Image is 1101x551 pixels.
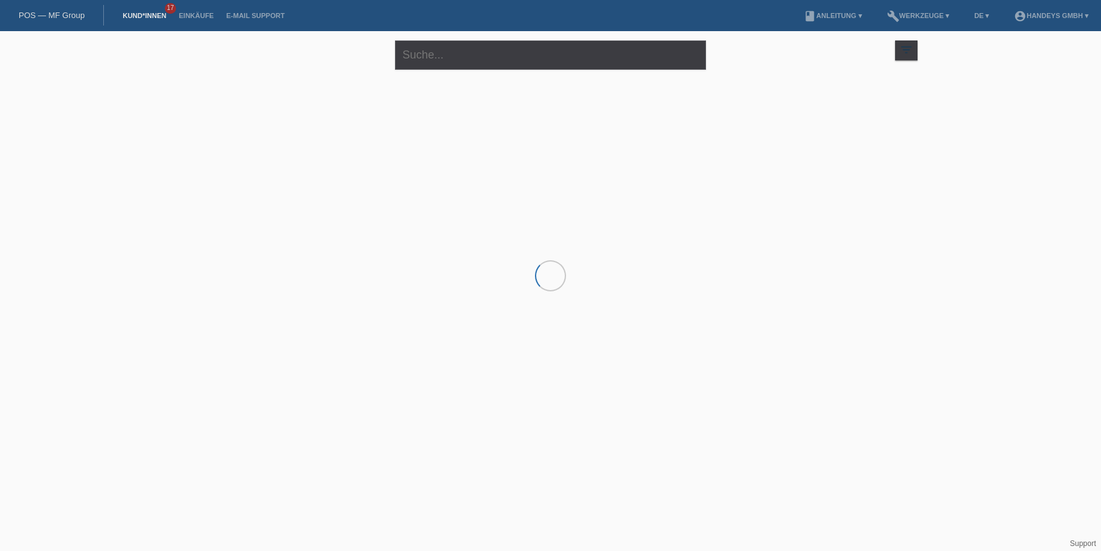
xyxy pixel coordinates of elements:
a: buildWerkzeuge ▾ [881,12,956,19]
i: book [804,10,816,22]
i: account_circle [1014,10,1026,22]
a: account_circleHandeys GmbH ▾ [1008,12,1095,19]
a: bookAnleitung ▾ [797,12,868,19]
a: DE ▾ [968,12,995,19]
a: E-Mail Support [220,12,291,19]
a: Kund*innen [116,12,172,19]
a: Einkäufe [172,12,220,19]
i: build [887,10,899,22]
input: Suche... [395,40,706,70]
i: filter_list [899,43,913,57]
a: Support [1070,539,1096,548]
a: POS — MF Group [19,11,85,20]
span: 17 [165,3,176,14]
